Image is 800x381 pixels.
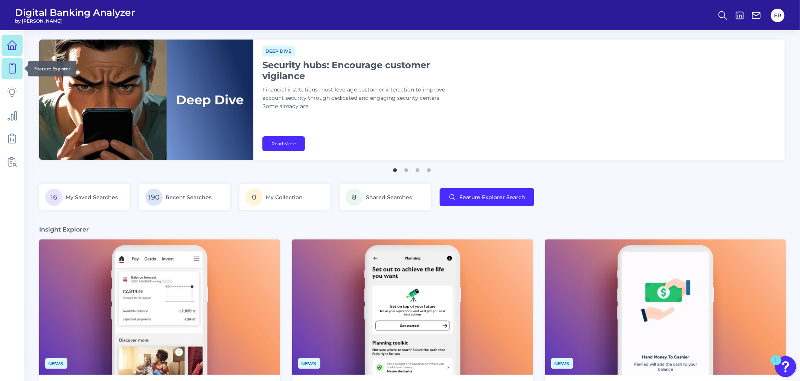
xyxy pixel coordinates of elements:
[262,46,296,56] span: Deep dive
[551,358,573,369] span: News
[262,86,451,111] p: Financial institutions must leverage customer interaction to improve account security through ded...
[366,194,412,201] span: Shared Searches
[39,239,280,375] img: News - Phone.png
[340,184,431,210] a: 8Shared Searches
[392,165,399,172] button: 1
[414,165,422,172] button: 3
[262,47,296,54] a: Deep dive
[166,194,212,201] span: Recent Searches
[440,188,534,206] button: Feature Explorer Search
[292,239,533,375] img: News - Phone (4).png
[28,61,76,76] div: Feature Explorer
[425,165,433,172] button: 4
[66,194,118,201] span: My Saved Searches
[45,360,67,367] a: News
[775,356,796,377] button: Open Resource Center, 1 new notification
[239,184,331,210] a: 0My Collection
[145,189,163,206] span: 190
[346,189,363,206] span: 8
[551,360,573,367] a: News
[298,360,320,367] a: News
[771,9,785,22] button: ER
[39,184,130,210] a: 16My Saved Searches
[15,18,135,24] span: by [PERSON_NAME]
[774,360,778,370] div: 1
[45,189,62,206] span: 16
[459,194,525,200] span: Feature Explorer Search
[266,194,303,201] span: My Collection
[262,59,451,81] h1: Security hubs: Encourage customer vigilance
[245,189,263,206] span: 0
[15,7,135,18] span: Digital Banking Analyzer
[403,165,410,172] button: 2
[39,226,89,233] h3: Insight Explorer
[39,40,253,160] img: bannerImg
[139,184,230,210] a: 190Recent Searches
[262,136,305,151] a: Read More
[298,358,320,369] span: News
[545,239,786,375] img: News - Phone.png
[45,358,67,369] span: News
